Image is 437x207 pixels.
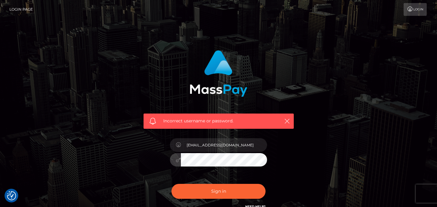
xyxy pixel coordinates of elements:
input: Username... [181,138,267,152]
a: Login Page [9,3,33,16]
span: Incorrect username or password. [163,118,274,124]
button: Sign in [171,184,266,199]
button: Consent Preferences [7,191,16,200]
img: Revisit consent button [7,191,16,200]
a: Login [404,3,427,16]
img: MassPay Login [190,50,247,97]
